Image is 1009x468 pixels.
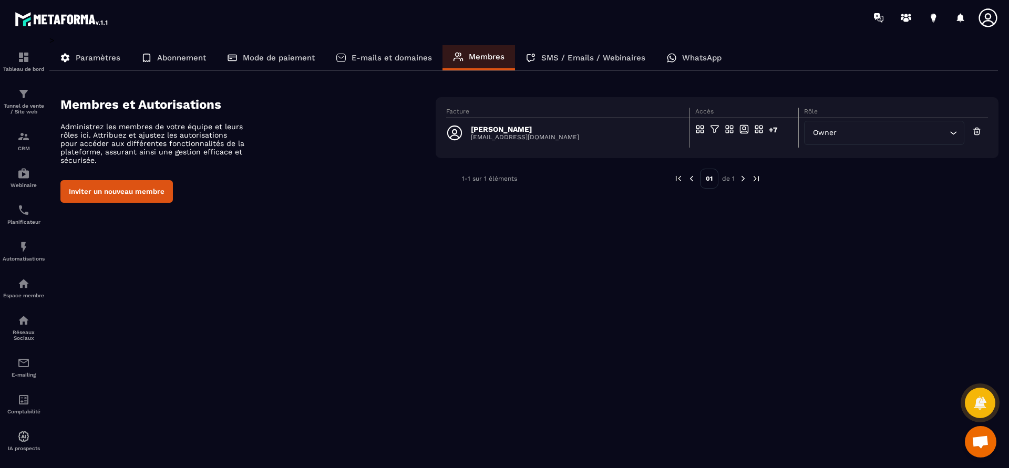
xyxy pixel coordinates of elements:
[3,122,45,159] a: formationformationCRM
[469,52,504,61] p: Membres
[722,174,735,183] p: de 1
[3,233,45,269] a: automationsautomationsAutomatisations
[3,293,45,298] p: Espace membre
[700,169,718,189] p: 01
[3,66,45,72] p: Tableau de bord
[798,108,988,118] th: Rôle
[804,121,964,145] div: Search for option
[49,35,998,219] div: >
[3,182,45,188] p: Webinaire
[3,409,45,414] p: Comptabilité
[3,43,45,80] a: formationformationTableau de bord
[17,277,30,290] img: automations
[3,372,45,378] p: E-mailing
[687,174,696,183] img: prev
[17,314,30,327] img: social-network
[3,306,45,349] a: social-networksocial-networkRéseaux Sociaux
[682,53,722,63] p: WhatsApp
[3,386,45,422] a: accountantaccountantComptabilité
[541,53,645,63] p: SMS / Emails / Webinaires
[839,127,947,139] input: Search for option
[769,124,778,141] div: +7
[471,125,579,133] p: [PERSON_NAME]
[17,130,30,143] img: formation
[738,174,748,183] img: next
[3,196,45,233] a: schedulerschedulerPlanificateur
[60,97,436,112] h4: Membres et Autorisations
[811,127,839,139] span: Owner
[462,175,517,182] p: 1-1 sur 1 éléments
[3,329,45,341] p: Réseaux Sociaux
[17,357,30,369] img: email
[17,430,30,443] img: automations
[965,426,996,457] a: Ouvrir le chat
[17,51,30,64] img: formation
[446,108,690,118] th: Facture
[3,349,45,386] a: emailemailE-mailing
[352,53,432,63] p: E-mails et domaines
[3,256,45,262] p: Automatisations
[60,122,244,164] p: Administrez les membres de votre équipe et leurs rôles ici. Attribuez et ajustez les autorisation...
[751,174,761,183] img: next
[157,53,206,63] p: Abonnement
[17,167,30,180] img: automations
[15,9,109,28] img: logo
[17,204,30,216] img: scheduler
[3,269,45,306] a: automationsautomationsEspace membre
[3,159,45,196] a: automationsautomationsWebinaire
[690,108,798,118] th: Accès
[471,133,579,141] p: [EMAIL_ADDRESS][DOMAIN_NAME]
[3,219,45,225] p: Planificateur
[17,88,30,100] img: formation
[243,53,315,63] p: Mode de paiement
[17,241,30,253] img: automations
[3,145,45,151] p: CRM
[3,80,45,122] a: formationformationTunnel de vente / Site web
[17,393,30,406] img: accountant
[76,53,120,63] p: Paramètres
[674,174,683,183] img: prev
[3,445,45,451] p: IA prospects
[3,103,45,115] p: Tunnel de vente / Site web
[60,180,173,203] button: Inviter un nouveau membre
